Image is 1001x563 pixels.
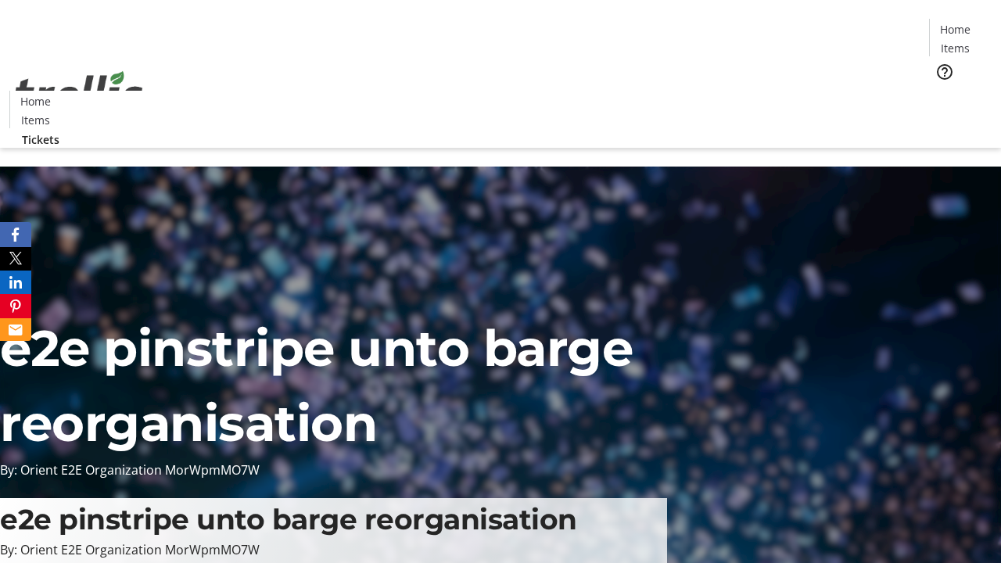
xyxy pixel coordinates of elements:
span: Tickets [22,131,59,148]
a: Home [930,21,980,38]
img: Orient E2E Organization MorWpmMO7W's Logo [9,54,149,132]
span: Home [20,93,51,109]
span: Tickets [942,91,979,107]
button: Help [929,56,960,88]
a: Tickets [9,131,72,148]
a: Tickets [929,91,992,107]
a: Items [10,112,60,128]
span: Home [940,21,971,38]
a: Home [10,93,60,109]
a: Items [930,40,980,56]
span: Items [941,40,970,56]
span: Items [21,112,50,128]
